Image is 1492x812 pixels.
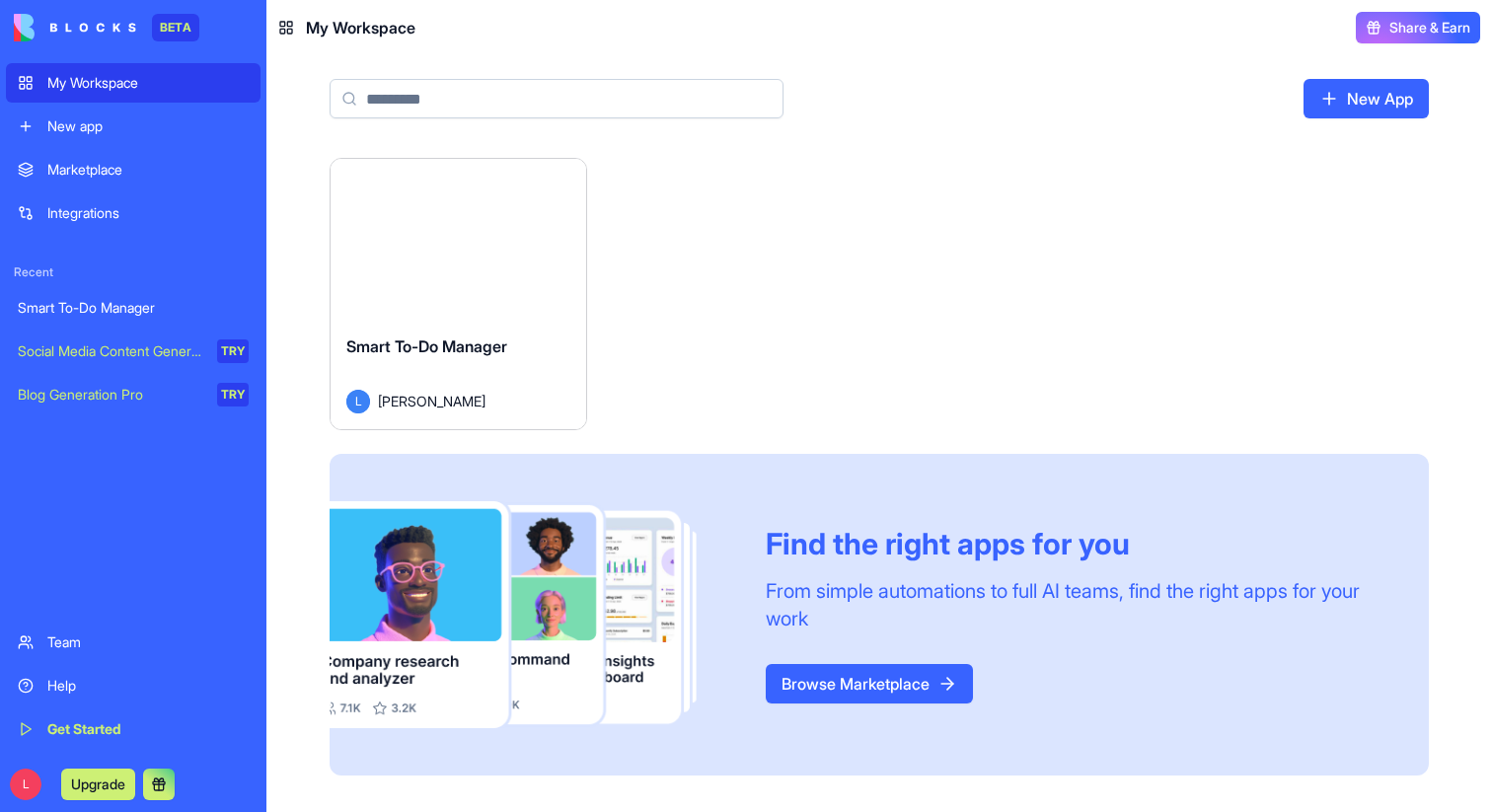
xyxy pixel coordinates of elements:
div: Integrations [47,203,249,223]
div: BETA [152,14,199,41]
div: Smart To-Do Manager [18,298,249,318]
div: Social Media Content Generator [18,341,203,361]
a: My Workspace [6,63,261,103]
a: Blog Generation ProTRY [6,375,261,414]
div: Marketplace [47,160,249,180]
a: Upgrade [61,774,135,793]
span: L [346,390,370,413]
span: Recent [6,264,261,280]
a: BETA [14,14,199,41]
a: Marketplace [6,150,261,189]
a: Integrations [6,193,261,233]
div: From simple automations to full AI teams, find the right apps for your work [766,577,1381,632]
img: Frame_181_egmpey.png [330,501,734,728]
div: Team [47,632,249,652]
div: TRY [217,383,249,406]
div: Blog Generation Pro [18,385,203,405]
span: L [10,769,41,800]
span: [PERSON_NAME] [378,391,485,411]
span: My Workspace [306,16,415,39]
a: Smart To-Do Manager [6,288,261,328]
a: Help [6,666,261,705]
div: TRY [217,339,249,363]
a: New app [6,107,261,146]
div: Find the right apps for you [766,526,1381,561]
a: Social Media Content GeneratorTRY [6,332,261,371]
span: Share & Earn [1389,18,1470,37]
button: Upgrade [61,769,135,800]
div: Help [47,676,249,696]
span: Smart To-Do Manager [346,336,507,356]
div: Get Started [47,719,249,739]
img: logo [14,14,136,41]
div: New app [47,116,249,136]
a: Smart To-Do ManagerL[PERSON_NAME] [330,158,587,430]
a: Get Started [6,709,261,749]
a: Browse Marketplace [766,664,973,703]
a: Team [6,623,261,662]
a: New App [1304,79,1429,118]
button: Share & Earn [1356,12,1480,43]
div: My Workspace [47,73,249,93]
